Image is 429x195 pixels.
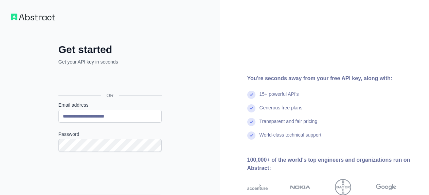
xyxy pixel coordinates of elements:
div: You're seconds away from your free API key, along with: [247,74,418,83]
p: Get your API key in seconds [58,58,162,65]
img: Workflow [11,14,55,20]
span: OR [101,92,119,99]
div: World-class technical support [260,131,322,145]
h2: Get started [58,43,162,56]
div: Generous free plans [260,104,303,118]
label: Password [58,131,162,138]
iframe: Knap til Log ind med Google [55,73,164,88]
img: check mark [247,104,255,112]
div: 15+ powerful API's [260,91,299,104]
label: Email address [58,102,162,108]
div: 100,000+ of the world's top engineers and organizations run on Abstract: [247,156,418,172]
img: check mark [247,118,255,126]
img: check mark [247,131,255,140]
img: check mark [247,91,255,99]
iframe: reCAPTCHA [58,160,162,187]
div: Transparent and fair pricing [260,118,318,131]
